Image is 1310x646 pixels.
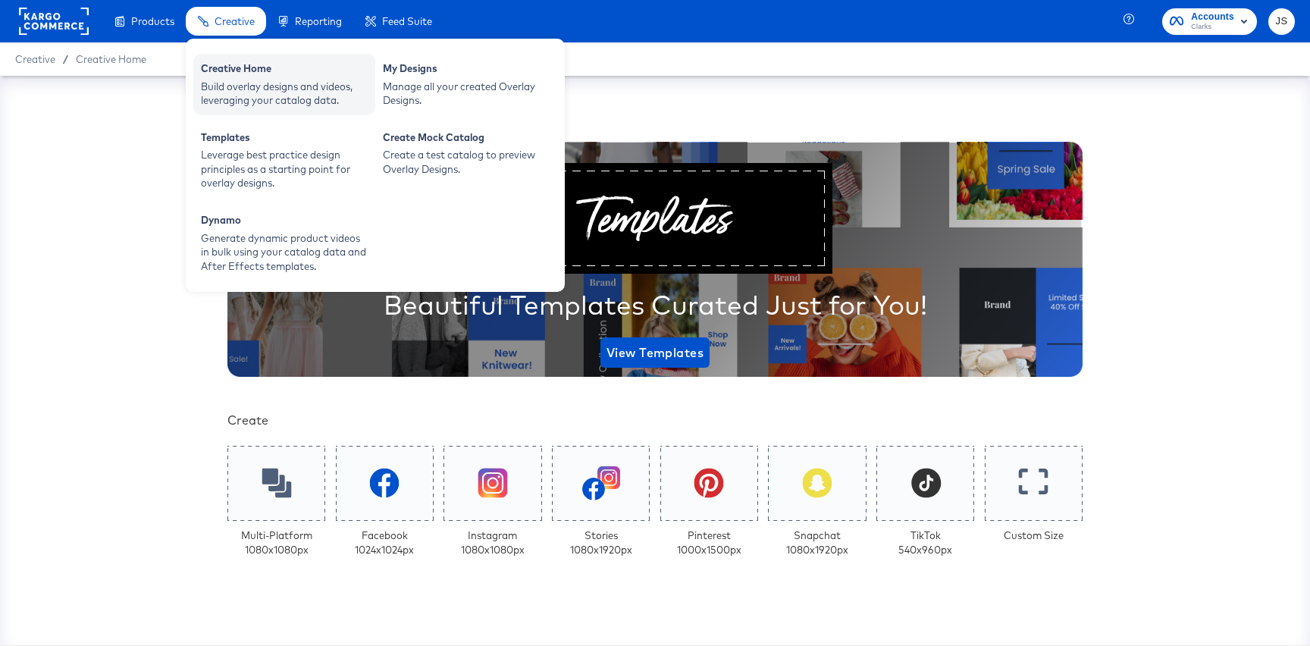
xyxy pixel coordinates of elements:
[76,53,146,65] a: Creative Home
[215,15,255,27] span: Creative
[606,342,704,363] span: View Templates
[570,528,632,557] div: Stories 1080 x 1920 px
[55,53,76,65] span: /
[1268,8,1295,35] button: JS
[786,528,848,557] div: Snapchat 1080 x 1920 px
[1274,13,1289,30] span: JS
[15,53,55,65] span: Creative
[227,412,1083,429] div: Create
[898,528,952,557] div: TikTok 540 x 960 px
[295,15,342,27] span: Reporting
[131,15,174,27] span: Products
[355,528,414,557] div: Facebook 1024 x 1024 px
[227,99,1083,125] div: Your Custom Templates
[384,286,927,324] div: Beautiful Templates Curated Just for You!
[1162,8,1257,35] button: AccountsClarks
[677,528,741,557] div: Pinterest 1000 x 1500 px
[382,15,432,27] span: Feed Suite
[1004,528,1064,543] div: Custom Size
[1191,9,1234,25] span: Accounts
[241,528,312,557] div: Multi-Platform 1080 x 1080 px
[461,528,525,557] div: Instagram 1080 x 1080 px
[1191,21,1234,33] span: Clarks
[600,337,710,368] button: View Templates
